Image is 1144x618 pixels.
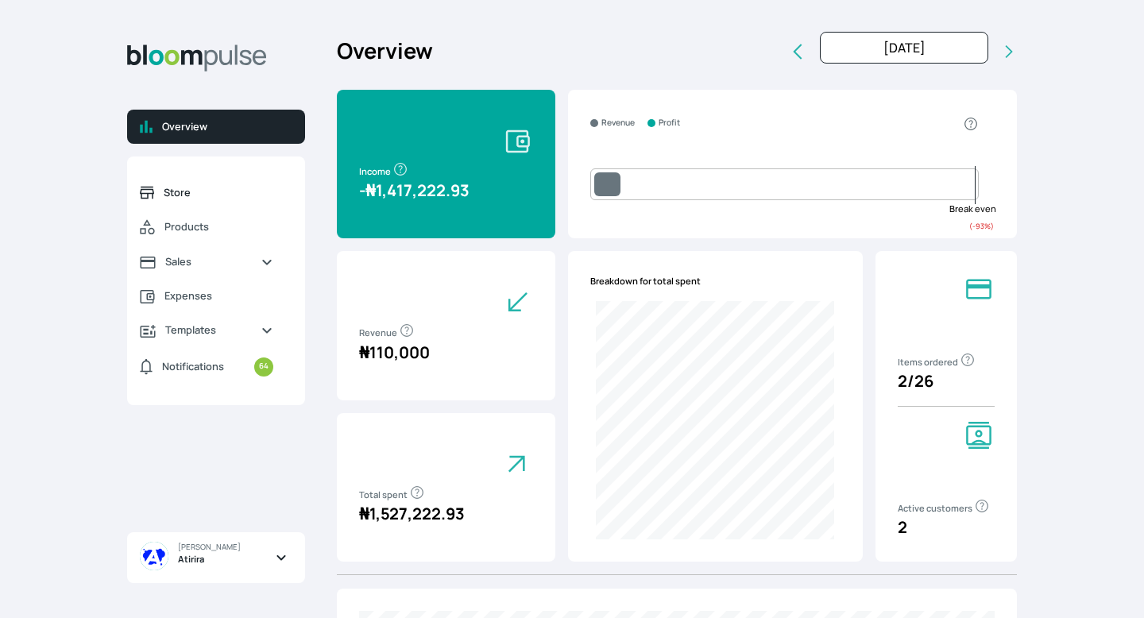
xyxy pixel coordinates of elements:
[127,245,286,279] a: Sales
[162,359,224,374] span: Notifications
[165,254,248,269] span: Sales
[359,180,470,201] span: - 1,417,222.93
[254,357,273,377] small: 64
[365,180,376,201] span: ₦
[127,313,286,347] a: Templates
[359,342,369,363] span: ₦
[127,348,286,386] a: Notifications64
[162,119,292,134] span: Overview
[164,288,273,303] span: Expenses
[898,356,976,368] span: Items ordered
[359,326,415,338] span: Revenue
[359,165,408,177] span: Income
[359,503,465,524] span: 1,527,222.93
[164,219,273,234] span: Products
[898,516,995,539] p: 2
[337,35,433,68] h2: Overview
[178,542,241,553] span: [PERSON_NAME]
[127,44,267,71] img: Bloom Logo
[127,279,286,313] a: Expenses
[898,369,995,393] p: 2 / 26
[601,117,635,129] small: Revenue
[969,221,994,231] small: ( -93 %)
[659,117,680,129] small: Profit
[127,210,286,245] a: Products
[127,110,305,144] a: Overview
[898,502,990,514] span: Active customers
[165,323,248,338] span: Templates
[590,275,701,288] span: Breakdown for total spent
[164,185,273,200] span: Store
[127,176,286,210] a: Store
[127,32,305,599] aside: Sidebar
[359,489,425,500] span: Total spent
[178,553,204,566] span: Atirira
[359,503,369,524] span: ₦
[359,342,430,363] span: 110,000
